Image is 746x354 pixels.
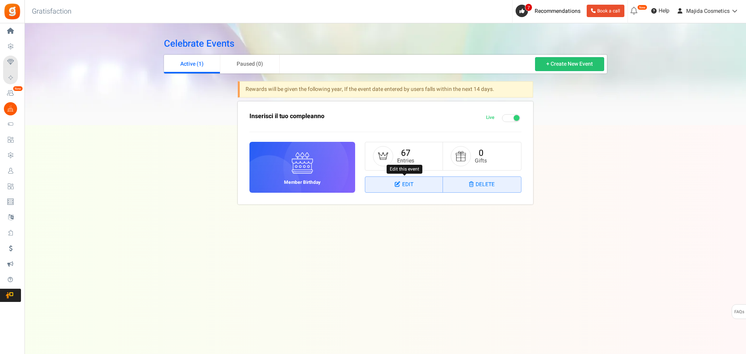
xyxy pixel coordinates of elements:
[3,3,21,20] img: Gratisfaction
[164,55,220,73] a: Active (1)
[401,147,410,159] a: 67
[387,165,422,174] div: Edit this event
[443,177,521,192] a: Delete
[479,147,483,159] a: 0
[686,7,730,15] span: Majida Cosmetics
[486,114,494,121] span: Live
[249,113,467,120] h3: Inserisci il tuo compleanno
[397,158,414,164] small: Entries
[587,5,624,17] a: Book a call
[13,86,23,91] em: New
[238,81,533,98] div: Rewards will be given the following year, If the event date entered by users falls within the nex...
[365,177,443,192] a: Edit
[475,158,487,164] small: Gifts
[525,3,532,11] span: 7
[535,7,580,15] span: Recommendations
[164,39,607,49] h2: Celebrate Events
[516,5,584,17] a: 7 Recommendations
[220,55,280,73] a: Paused (0)
[3,87,21,100] a: New
[278,180,326,185] h6: Member Birthday
[648,5,673,17] a: Help
[637,5,647,10] em: New
[535,57,604,71] a: + Create New Event
[657,7,669,15] span: Help
[734,305,744,319] span: FAQs
[23,4,80,19] h3: Gratisfaction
